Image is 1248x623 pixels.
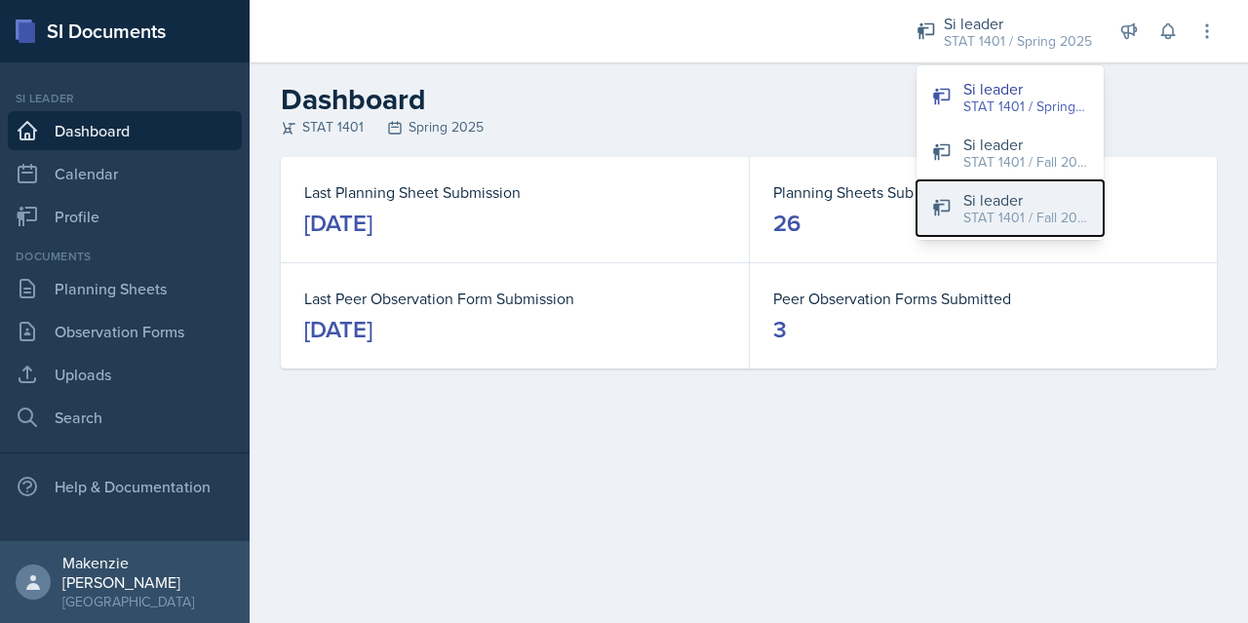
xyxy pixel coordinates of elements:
[281,82,1217,117] h2: Dashboard
[8,154,242,193] a: Calendar
[8,269,242,308] a: Planning Sheets
[8,398,242,437] a: Search
[963,208,1088,228] div: STAT 1401 / Fall 2025
[963,97,1088,117] div: STAT 1401 / Spring 2025
[963,77,1088,100] div: Si leader
[773,314,787,345] div: 3
[62,553,234,592] div: Makenzie [PERSON_NAME]
[773,287,1193,310] dt: Peer Observation Forms Submitted
[963,133,1088,156] div: Si leader
[916,180,1104,236] button: Si leader STAT 1401 / Fall 2025
[773,208,800,239] div: 26
[944,12,1092,35] div: Si leader
[773,180,1193,204] dt: Planning Sheets Submitted
[304,314,372,345] div: [DATE]
[8,111,242,150] a: Dashboard
[963,152,1088,173] div: STAT 1401 / Fall 2024
[8,355,242,394] a: Uploads
[62,592,234,611] div: [GEOGRAPHIC_DATA]
[916,69,1104,125] button: Si leader STAT 1401 / Spring 2025
[963,188,1088,212] div: Si leader
[304,208,372,239] div: [DATE]
[8,312,242,351] a: Observation Forms
[304,180,725,204] dt: Last Planning Sheet Submission
[944,31,1092,52] div: STAT 1401 / Spring 2025
[8,248,242,265] div: Documents
[916,125,1104,180] button: Si leader STAT 1401 / Fall 2024
[304,287,725,310] dt: Last Peer Observation Form Submission
[8,90,242,107] div: Si leader
[281,117,1217,137] div: STAT 1401 Spring 2025
[8,197,242,236] a: Profile
[8,467,242,506] div: Help & Documentation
